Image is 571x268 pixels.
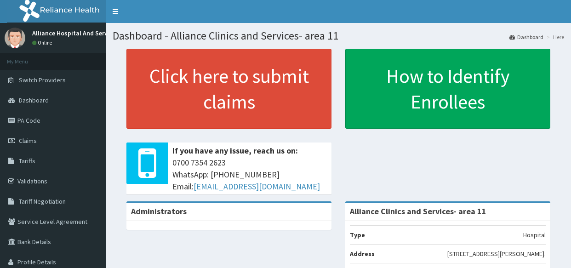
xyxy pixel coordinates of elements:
img: User Image [5,28,25,48]
h1: Dashboard - Alliance Clinics and Services- area 11 [113,30,564,42]
a: Click here to submit claims [126,49,331,129]
span: Dashboard [19,96,49,104]
strong: Alliance Clinics and Services- area 11 [350,206,486,217]
p: Hospital [523,230,546,239]
b: Type [350,231,365,239]
a: Dashboard [509,33,543,41]
span: Switch Providers [19,76,66,84]
span: Tariffs [19,157,35,165]
p: Alliance Hospital And Services [32,30,119,36]
a: Online [32,40,54,46]
p: [STREET_ADDRESS][PERSON_NAME]. [447,249,546,258]
b: Administrators [131,206,187,217]
li: Here [544,33,564,41]
b: If you have any issue, reach us on: [172,145,298,156]
a: [EMAIL_ADDRESS][DOMAIN_NAME] [194,181,320,192]
span: Claims [19,137,37,145]
b: Address [350,250,375,258]
span: 0700 7354 2623 WhatsApp: [PHONE_NUMBER] Email: [172,157,327,192]
span: Tariff Negotiation [19,197,66,205]
a: How to Identify Enrollees [345,49,550,129]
